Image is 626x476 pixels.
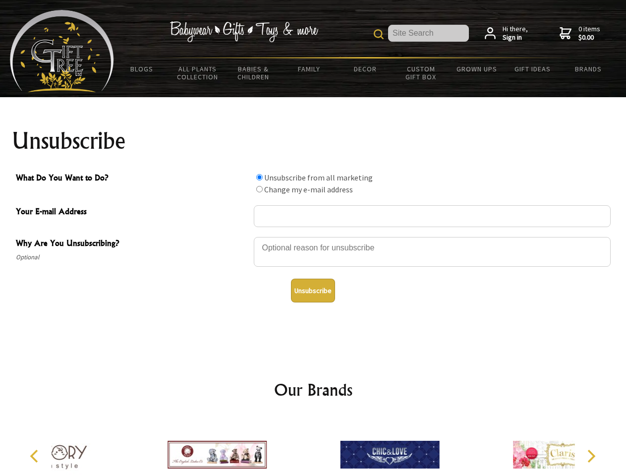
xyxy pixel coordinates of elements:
[254,205,611,227] input: Your E-mail Address
[16,251,249,263] span: Optional
[170,59,226,87] a: All Plants Collection
[170,21,318,42] img: Babywear - Gifts - Toys & more
[580,445,602,467] button: Next
[485,25,528,42] a: Hi there,Sign in
[578,24,600,42] span: 0 items
[374,29,384,39] img: product search
[561,59,617,79] a: Brands
[560,25,600,42] a: 0 items$0.00
[10,10,114,92] img: Babyware - Gifts - Toys and more...
[291,279,335,302] button: Unsubscribe
[264,173,373,182] label: Unsubscribe from all marketing
[256,186,263,192] input: What Do You Want to Do?
[505,59,561,79] a: Gift Ideas
[337,59,393,79] a: Decor
[16,172,249,186] span: What Do You Want to Do?
[388,25,469,42] input: Site Search
[264,184,353,194] label: Change my e-mail address
[25,445,47,467] button: Previous
[12,129,615,153] h1: Unsubscribe
[16,237,249,251] span: Why Are You Unsubscribing?
[16,205,249,220] span: Your E-mail Address
[254,237,611,267] textarea: Why Are You Unsubscribing?
[578,33,600,42] strong: $0.00
[282,59,338,79] a: Family
[393,59,449,87] a: Custom Gift Box
[20,378,607,402] h2: Our Brands
[503,25,528,42] span: Hi there,
[226,59,282,87] a: Babies & Children
[256,174,263,180] input: What Do You Want to Do?
[114,59,170,79] a: BLOGS
[449,59,505,79] a: Grown Ups
[503,33,528,42] strong: Sign in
